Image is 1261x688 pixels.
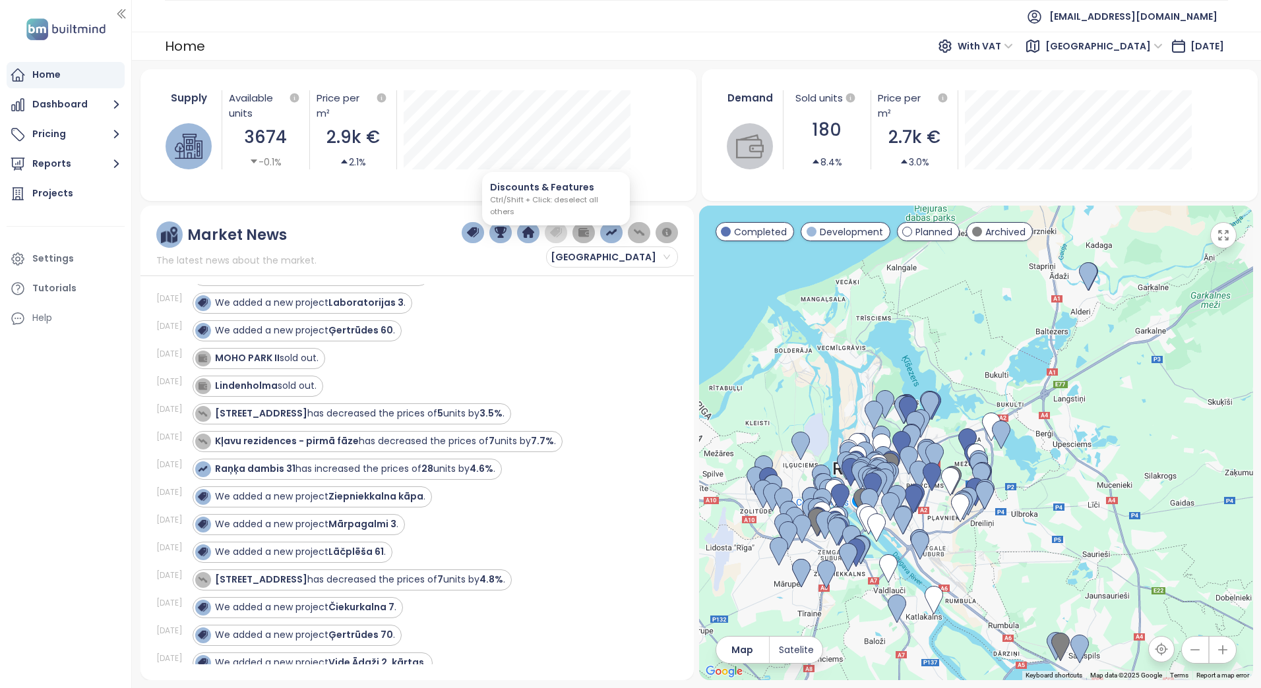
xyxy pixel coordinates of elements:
[317,90,375,121] div: Price per m²
[1049,1,1217,32] span: [EMAIL_ADDRESS][DOMAIN_NAME]
[328,545,384,558] strong: Lāčplēša 61
[531,434,554,447] strong: 7.7%
[328,656,424,669] strong: Vide Ādaži 2. kārtas
[1170,672,1188,679] a: Terms (opens in new tab)
[215,573,307,586] strong: [STREET_ADDRESS]
[156,320,189,332] div: [DATE]
[32,250,74,267] div: Settings
[32,280,77,297] div: Tutorials
[790,117,864,144] div: 180
[7,305,125,331] div: Help
[215,462,495,476] div: has increased the prices of units by .
[198,353,207,362] img: icon
[340,157,349,166] span: caret-up
[605,227,617,239] img: price-increases.png
[317,124,390,151] div: 2.9k €
[470,462,493,475] strong: 4.6%
[958,36,1013,56] span: With VAT
[7,151,125,177] button: Reports
[198,658,207,667] img: icon
[479,573,503,586] strong: 4.8%
[198,381,207,390] img: icon
[489,434,495,447] strong: 7
[7,121,125,148] button: Pricing
[724,90,776,105] div: Demand
[215,351,280,364] strong: MOHO PARK II
[156,431,189,443] div: [DATE]
[161,227,177,243] img: ruler
[328,324,393,337] strong: Ģertrūdes 60
[198,436,207,445] img: icon
[7,246,125,272] a: Settings
[811,155,842,169] div: 8.4%
[187,227,287,243] div: Market News
[915,225,952,239] span: Planned
[156,569,189,581] div: [DATE]
[215,379,317,393] div: sold out.
[900,157,909,166] span: caret-up
[156,652,189,664] div: [DATE]
[490,180,622,194] span: Discounts & Features
[1045,36,1163,56] span: Latvia
[490,194,622,217] span: Ctrl/Shift + Click: deselect all others
[215,434,556,448] div: has decreased the prices of units by .
[1190,40,1224,53] span: [DATE]
[249,157,259,166] span: caret-down
[32,310,52,326] div: Help
[633,227,645,239] img: price-decreases.png
[550,227,562,239] img: price-tag-grey.png
[249,155,282,169] div: -0.1%
[215,407,505,420] div: has decreased the prices of units by .
[156,293,189,304] div: [DATE]
[437,573,443,586] strong: 7
[328,600,394,614] strong: Čiekurkalna 7
[820,225,883,239] span: Development
[156,376,189,387] div: [DATE]
[156,542,189,554] div: [DATE]
[198,547,207,556] img: icon
[790,90,864,106] div: Sold units
[215,324,395,337] div: We added a new project .
[716,637,769,663] button: Map
[779,643,814,657] span: Satelite
[163,90,215,105] div: Supply
[156,597,189,609] div: [DATE]
[175,132,202,160] img: house
[215,517,398,531] div: We added a new project .
[878,90,952,121] div: Price per m²
[156,403,189,415] div: [DATE]
[1196,672,1249,679] a: Report a map error
[328,628,393,641] strong: Ģertrūdes 70
[7,181,125,207] a: Projects
[661,227,673,239] img: information-circle.png
[736,132,764,160] img: wallet
[215,462,295,475] strong: Raņķa dambis 31
[198,298,207,307] img: icon
[215,545,386,559] div: We added a new project .
[495,227,507,239] img: trophy-dark-blue.png
[215,296,406,310] div: We added a new project .
[770,637,822,663] button: Satelite
[811,157,820,166] span: caret-up
[156,348,189,360] div: [DATE]
[215,407,307,420] strong: [STREET_ADDRESS]
[32,67,61,83] div: Home
[340,155,366,169] div: 2.1%
[328,490,423,503] strong: Ziepniekkalna kāpa
[702,663,746,680] a: Open this area in Google Maps (opens a new window)
[578,227,590,239] img: wallet-dark-grey.png
[702,663,746,680] img: Google
[215,351,319,365] div: sold out.
[22,16,109,43] img: logo
[731,643,753,657] span: Map
[437,407,443,420] strong: 5
[7,62,125,88] a: Home
[479,407,503,420] strong: 3.5%
[156,459,189,471] div: [DATE]
[7,275,125,302] a: Tutorials
[215,379,278,392] strong: Lindenholma
[198,602,207,612] img: icon
[198,464,207,473] img: icon
[32,185,73,202] div: Projects
[156,625,189,637] div: [DATE]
